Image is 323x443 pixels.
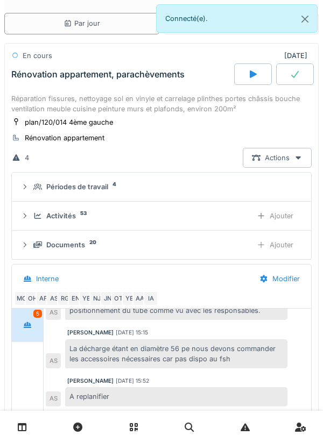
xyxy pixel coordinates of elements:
div: [DATE] [284,51,312,61]
div: Ajouter [248,206,303,226]
div: Documents [46,240,85,250]
summary: Périodes de travail4 [16,177,307,197]
div: OT [111,291,126,306]
div: Rénovation appartement, parachèvements [11,69,185,80]
div: Connecté(e). [156,4,318,33]
div: Modifier [250,269,309,289]
summary: Activités53Ajouter [16,206,307,226]
div: Périodes de travail [46,182,108,192]
div: [PERSON_NAME] [67,328,114,337]
div: YE [79,291,94,306]
button: Close [293,5,317,33]
div: AS [46,291,61,306]
div: Rénovation appartement [25,133,104,143]
div: Interne [36,274,59,284]
div: A replanifier [65,387,287,406]
div: NJ [89,291,104,306]
div: OH [25,291,40,306]
div: [DATE] 15:15 [116,328,148,337]
div: AF [36,291,51,306]
div: plan/120/014 4ème gauche [25,117,113,127]
div: EN [68,291,83,306]
div: La décharge étant en diamètre 56 pe nous devons commander les accessoires nécessaires car pas dis... [65,339,287,368]
div: AS [46,305,61,320]
div: JN [100,291,115,306]
div: Activités [46,211,76,221]
div: 5 [33,310,42,318]
div: YE [122,291,137,306]
div: AA [132,291,148,306]
div: Réparation fissures, nettoyage sol en vinyle et carrelage plinthes portes châssis bouche ventilat... [11,94,312,114]
summary: Documents20Ajouter [16,235,307,255]
div: Ajouter [248,235,303,255]
div: En cours [23,51,52,61]
div: [PERSON_NAME] [67,377,114,385]
div: IA [143,291,158,306]
div: Par jour [64,18,100,28]
div: AS [46,353,61,368]
div: [DATE] 15:52 [116,377,149,385]
div: MC [14,291,29,306]
div: RG [57,291,72,306]
div: Actions [243,148,312,168]
div: AS [46,391,61,406]
div: 4 [25,153,29,163]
